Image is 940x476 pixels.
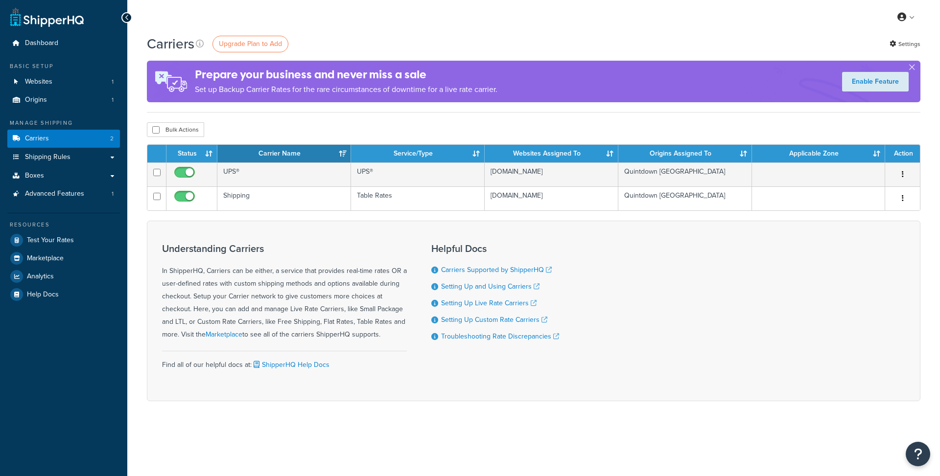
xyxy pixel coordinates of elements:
[27,272,54,281] span: Analytics
[162,243,407,341] div: In ShipperHQ, Carriers can be either, a service that provides real-time rates OR a user-defined r...
[25,78,52,86] span: Websites
[25,190,84,198] span: Advanced Features
[7,119,120,127] div: Manage Shipping
[206,329,242,340] a: Marketplace
[7,62,120,70] div: Basic Setup
[7,73,120,91] li: Websites
[7,148,120,166] a: Shipping Rules
[7,167,120,185] a: Boxes
[195,67,497,83] h4: Prepare your business and never miss a sale
[25,135,49,143] span: Carriers
[217,186,351,210] td: Shipping
[441,298,537,308] a: Setting Up Live Rate Carriers
[25,172,44,180] span: Boxes
[112,190,114,198] span: 1
[351,145,485,162] th: Service/Type: activate to sort column ascending
[7,73,120,91] a: Websites 1
[7,130,120,148] a: Carriers 2
[162,351,407,371] div: Find all of our helpful docs at:
[25,96,47,104] span: Origins
[7,130,120,148] li: Carriers
[27,236,74,245] span: Test Your Rates
[217,162,351,186] td: UPS®
[7,91,120,109] a: Origins 1
[27,254,64,263] span: Marketplace
[7,249,120,267] a: Marketplace
[147,34,194,53] h1: Carriers
[842,72,909,91] a: Enable Feature
[252,360,329,370] a: ShipperHQ Help Docs
[27,291,59,299] span: Help Docs
[217,145,351,162] th: Carrier Name: activate to sort column ascending
[485,145,618,162] th: Websites Assigned To: activate to sort column ascending
[147,122,204,137] button: Bulk Actions
[618,162,752,186] td: Quintdown [GEOGRAPHIC_DATA]
[906,442,930,466] button: Open Resource Center
[7,34,120,52] a: Dashboard
[485,186,618,210] td: [DOMAIN_NAME]
[25,39,58,47] span: Dashboard
[112,78,114,86] span: 1
[7,91,120,109] li: Origins
[351,162,485,186] td: UPS®
[752,145,886,162] th: Applicable Zone: activate to sort column ascending
[7,221,120,229] div: Resources
[351,186,485,210] td: Table Rates
[219,39,282,49] span: Upgrade Plan to Add
[441,265,552,275] a: Carriers Supported by ShipperHQ
[25,153,70,161] span: Shipping Rules
[7,286,120,303] a: Help Docs
[441,315,547,325] a: Setting Up Custom Rate Carriers
[10,7,84,27] a: ShipperHQ Home
[166,145,217,162] th: Status: activate to sort column ascending
[618,145,752,162] th: Origins Assigned To: activate to sort column ascending
[441,331,559,341] a: Troubleshooting Rate Discrepancies
[485,162,618,186] td: [DOMAIN_NAME]
[7,185,120,203] li: Advanced Features
[441,281,540,292] a: Setting Up and Using Carriers
[212,36,288,52] a: Upgrade Plan to Add
[7,268,120,285] a: Analytics
[890,37,920,51] a: Settings
[162,243,407,254] h3: Understanding Carriers
[7,231,120,249] a: Test Your Rates
[7,185,120,203] a: Advanced Features 1
[112,96,114,104] span: 1
[618,186,752,210] td: Quintdown [GEOGRAPHIC_DATA]
[147,61,195,102] img: ad-rules-rateshop-fe6ec290ccb7230408bd80ed9643f0289d75e0ffd9eb532fc0e269fcd187b520.png
[195,83,497,96] p: Set up Backup Carrier Rates for the rare circumstances of downtime for a live rate carrier.
[431,243,559,254] h3: Helpful Docs
[885,145,920,162] th: Action
[110,135,114,143] span: 2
